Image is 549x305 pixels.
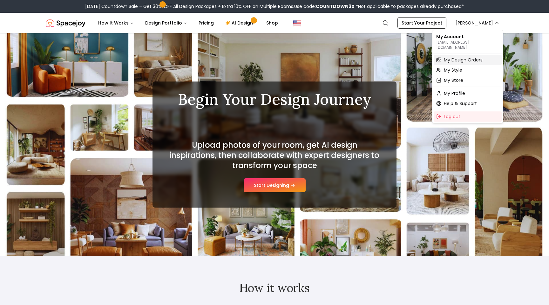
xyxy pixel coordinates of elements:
a: My Profile [434,88,502,98]
span: My Store [444,77,463,83]
span: Help & Support [444,100,477,107]
span: My Design Orders [444,57,483,63]
a: My Store [434,75,502,85]
a: My Design Orders [434,55,502,65]
span: My Profile [444,90,465,96]
div: [PERSON_NAME] [432,30,503,123]
a: Help & Support [434,98,502,109]
div: My Account [434,32,502,52]
a: My Style [434,65,502,75]
p: [EMAIL_ADDRESS][DOMAIN_NAME] [436,40,499,50]
span: My Style [444,67,462,73]
span: Log out [444,113,460,120]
